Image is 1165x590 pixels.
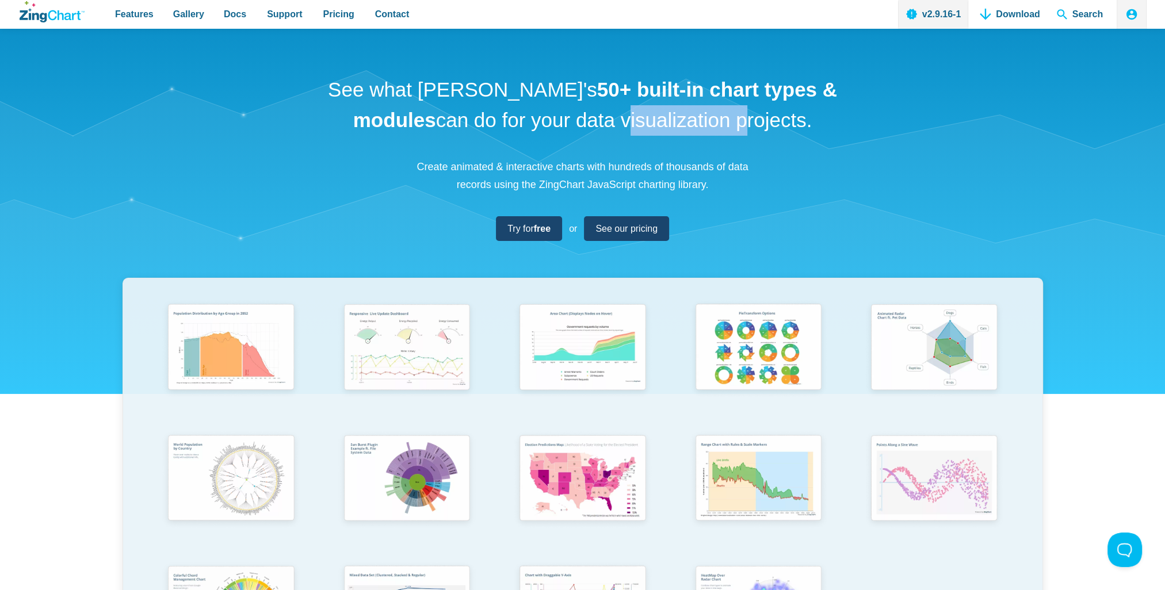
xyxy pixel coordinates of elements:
[846,298,1022,429] a: Animated Radar Chart ft. Pet Data
[143,298,319,429] a: Population Distribution by Age Group in 2052
[1107,532,1142,567] iframe: Toggle Customer Support
[864,430,1004,530] img: Points Along a Sine Wave
[324,75,842,135] h1: See what [PERSON_NAME]'s can do for your data visualization projects.
[496,216,562,241] a: Try forfree
[143,430,319,560] a: World Population by Country
[569,221,577,236] span: or
[495,430,671,560] a: Election Predictions Map
[670,430,846,560] a: Range Chart with Rultes & Scale Markers
[864,298,1004,399] img: Animated Radar Chart ft. Pet Data
[161,298,301,399] img: Population Distribution by Age Group in 2052
[161,430,301,530] img: World Population by Country
[495,298,671,429] a: Area Chart (Displays Nodes on Hover)
[512,430,652,530] img: Election Predictions Map
[410,158,755,193] p: Create animated & interactive charts with hundreds of thousands of data records using the ZingCha...
[337,430,477,530] img: Sun Burst Plugin Example ft. File System Data
[323,6,354,22] span: Pricing
[267,6,302,22] span: Support
[115,6,154,22] span: Features
[595,221,658,236] span: See our pricing
[688,430,828,530] img: Range Chart with Rultes & Scale Markers
[512,298,652,399] img: Area Chart (Displays Nodes on Hover)
[507,221,551,236] span: Try for
[20,1,85,22] a: ZingChart Logo. Click to return to the homepage
[670,298,846,429] a: Pie Transform Options
[375,6,410,22] span: Contact
[688,298,828,399] img: Pie Transform Options
[224,6,246,22] span: Docs
[173,6,204,22] span: Gallery
[353,78,837,131] strong: 50+ built-in chart types & modules
[337,298,477,399] img: Responsive Live Update Dashboard
[319,430,495,560] a: Sun Burst Plugin Example ft. File System Data
[319,298,495,429] a: Responsive Live Update Dashboard
[846,430,1022,560] a: Points Along a Sine Wave
[584,216,669,241] a: See our pricing
[534,224,551,233] strong: free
